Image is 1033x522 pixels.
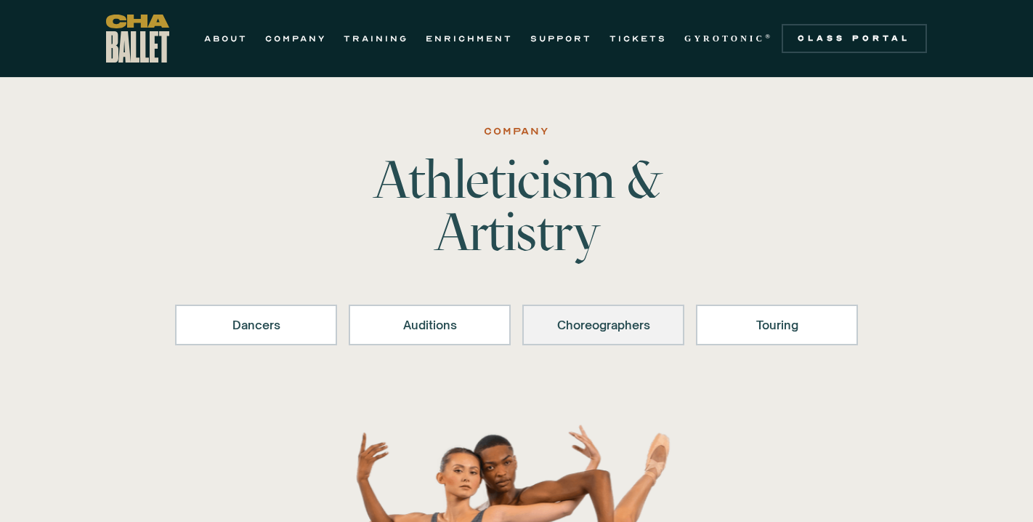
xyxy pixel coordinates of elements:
a: home [106,15,169,63]
div: Dancers [194,316,318,334]
a: TICKETS [609,30,667,47]
a: COMPANY [265,30,326,47]
a: Class Portal [782,24,927,53]
a: ABOUT [204,30,248,47]
a: GYROTONIC® [684,30,773,47]
div: Touring [715,316,839,334]
h1: Athleticism & Artistry [290,153,743,258]
a: Touring [696,305,858,345]
div: Class Portal [790,33,918,44]
a: Auditions [349,305,511,345]
div: Choreographers [541,316,665,334]
a: Dancers [175,305,337,345]
div: Company [484,123,549,140]
div: Auditions [368,316,492,334]
strong: GYROTONIC [684,33,765,44]
a: SUPPORT [530,30,592,47]
a: TRAINING [344,30,408,47]
sup: ® [765,33,773,40]
a: Choreographers [522,305,684,345]
a: ENRICHMENT [426,30,513,47]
